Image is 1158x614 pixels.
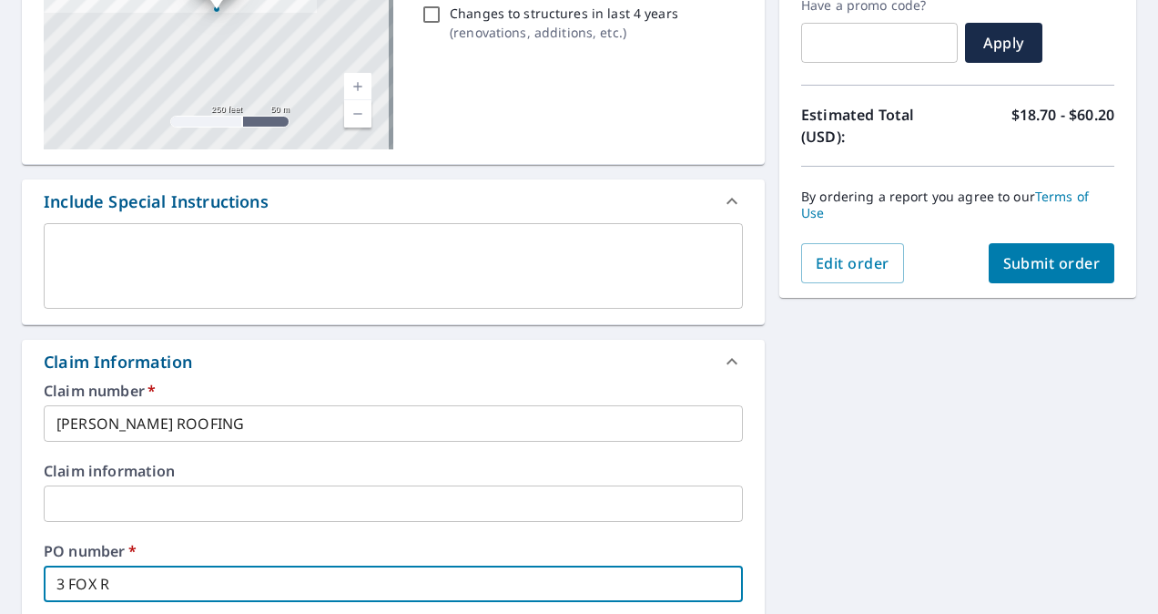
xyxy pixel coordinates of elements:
[450,4,678,23] p: Changes to structures in last 4 years
[450,23,678,42] p: ( renovations, additions, etc. )
[801,189,1114,221] p: By ordering a report you agree to our
[22,340,765,384] div: Claim Information
[965,23,1042,63] button: Apply
[801,104,958,148] p: Estimated Total (USD):
[44,544,743,558] label: PO number
[801,188,1089,221] a: Terms of Use
[44,384,743,398] label: Claim number
[44,189,269,214] div: Include Special Instructions
[44,350,192,374] div: Claim Information
[816,253,889,273] span: Edit order
[1003,253,1101,273] span: Submit order
[44,464,743,478] label: Claim information
[980,33,1028,53] span: Apply
[801,243,904,283] button: Edit order
[989,243,1115,283] button: Submit order
[22,179,765,223] div: Include Special Instructions
[344,73,371,100] a: Current Level 17, Zoom In
[1011,104,1114,148] p: $18.70 - $60.20
[344,100,371,128] a: Current Level 17, Zoom Out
